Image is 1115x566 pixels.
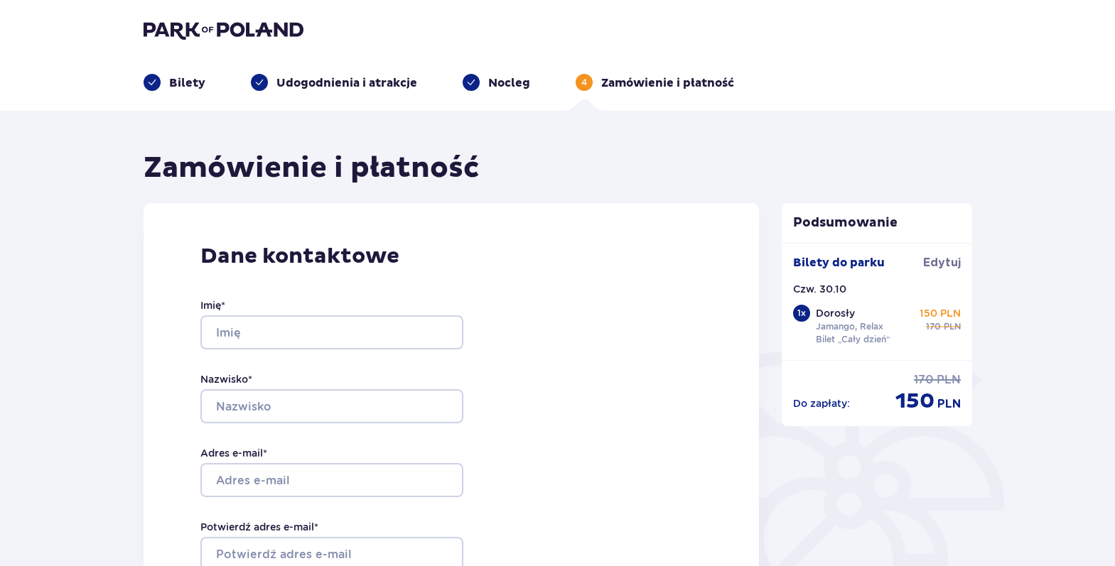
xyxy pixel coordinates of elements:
p: Czw. 30.10 [793,282,846,296]
p: 150 PLN [920,306,961,320]
div: Udogodnienia i atrakcje [251,74,417,91]
input: Imię [200,315,463,349]
label: Potwierdź adres e-mail * [200,520,318,534]
input: Nazwisko [200,389,463,423]
div: Nocleg [463,74,530,91]
span: PLN [944,320,961,333]
span: 150 [895,388,934,415]
span: PLN [937,396,961,412]
p: Podsumowanie [782,214,972,232]
p: Do zapłaty : [793,396,850,410]
p: Nocleg [488,75,530,91]
p: Dane kontaktowe [200,243,703,270]
span: 170 [926,320,941,333]
span: 170 [914,372,934,388]
label: Adres e-mail * [200,446,267,460]
p: Zamówienie i płatność [601,75,734,91]
img: Park of Poland logo [144,20,303,40]
input: Adres e-mail [200,463,463,497]
div: 1 x [793,305,810,322]
p: 4 [581,76,587,89]
h1: Zamówienie i płatność [144,151,480,186]
label: Imię * [200,298,225,312]
p: Bilety [169,75,205,91]
div: 4Zamówienie i płatność [576,74,734,91]
p: Dorosły [816,306,855,320]
p: Bilet „Cały dzień” [816,333,890,346]
p: Udogodnienia i atrakcje [276,75,417,91]
label: Nazwisko * [200,372,252,386]
span: PLN [937,372,961,388]
span: Edytuj [923,255,961,271]
p: Jamango, Relax [816,320,883,333]
p: Bilety do parku [793,255,885,271]
div: Bilety [144,74,205,91]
